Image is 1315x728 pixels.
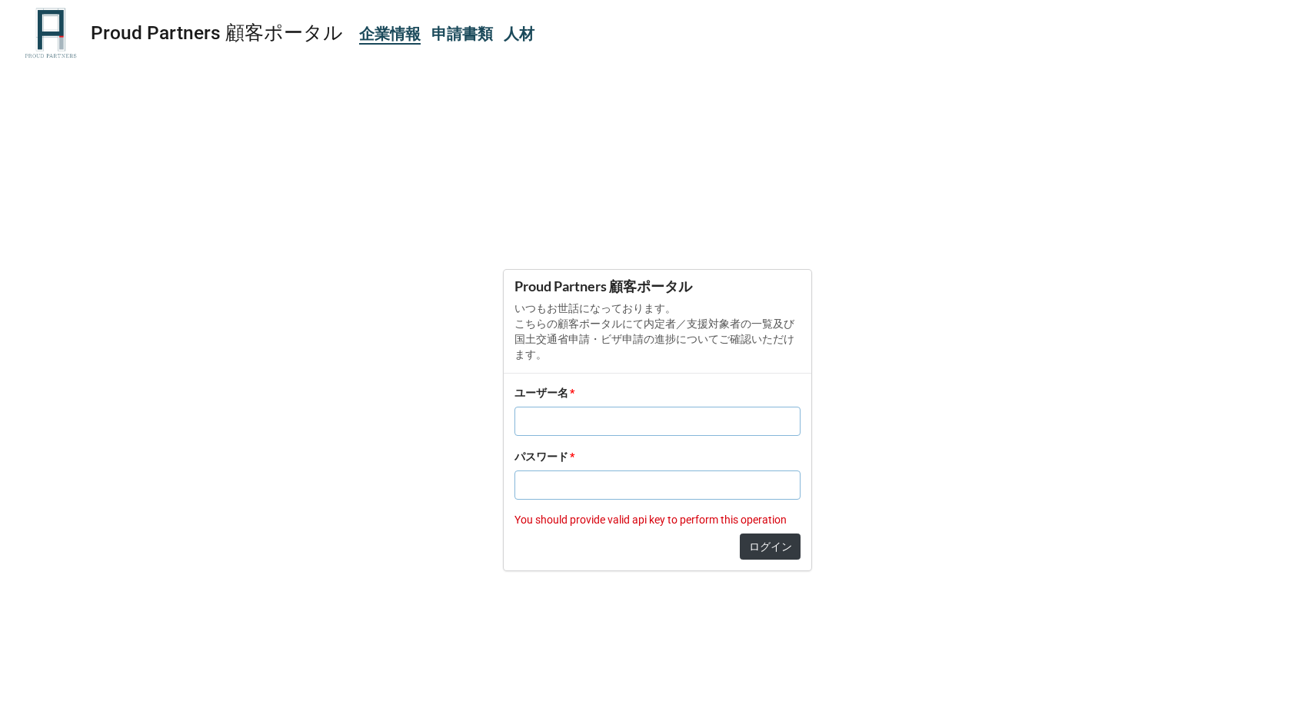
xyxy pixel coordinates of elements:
[514,278,801,295] div: Proud Partners 顧客ポータル
[498,17,540,52] a: 人材
[514,512,801,527] p: You should provide valid api key to perform this operation
[359,25,421,45] b: 企業情報
[91,24,343,43] div: Proud Partners 顧客ポータル
[504,25,534,43] b: 人材
[514,384,568,401] div: ユーザー名
[514,301,801,362] p: いつもお世話になっております。 こちらの顧客ポータルにて内定者／支援対象者の一覧及び国土交通省申請・ビザ申請の進捗についてご確認いただけます。
[426,17,498,52] a: 申請書類
[23,5,78,61] img: gmdukuLgFF%2Fproudlogo.png
[354,17,426,52] a: 企業情報
[740,534,801,560] button: ログイン
[514,448,568,465] div: パスワード
[431,25,493,43] b: 申請書類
